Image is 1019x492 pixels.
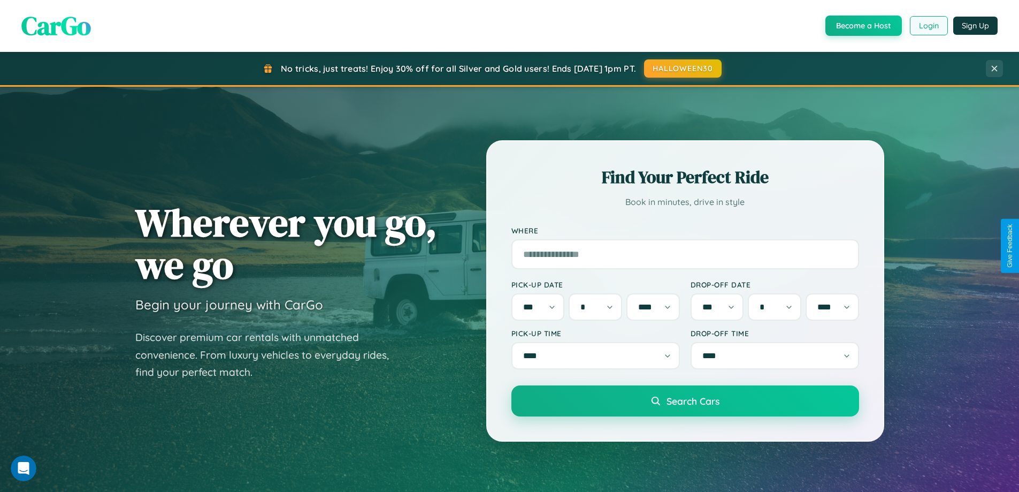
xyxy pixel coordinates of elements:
[644,59,722,78] button: HALLOWEEN30
[910,16,948,35] button: Login
[1006,224,1014,268] div: Give Feedback
[825,16,902,36] button: Become a Host
[511,226,859,235] label: Where
[511,165,859,189] h2: Find Your Perfect Ride
[281,63,636,74] span: No tricks, just treats! Enjoy 30% off for all Silver and Gold users! Ends [DATE] 1pm PT.
[11,456,36,481] iframe: Intercom live chat
[21,8,91,43] span: CarGo
[691,329,859,338] label: Drop-off Time
[691,280,859,289] label: Drop-off Date
[666,395,719,407] span: Search Cars
[511,194,859,210] p: Book in minutes, drive in style
[135,201,437,286] h1: Wherever you go, we go
[135,297,323,313] h3: Begin your journey with CarGo
[135,329,403,381] p: Discover premium car rentals with unmatched convenience. From luxury vehicles to everyday rides, ...
[511,329,680,338] label: Pick-up Time
[953,17,998,35] button: Sign Up
[511,385,859,417] button: Search Cars
[511,280,680,289] label: Pick-up Date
